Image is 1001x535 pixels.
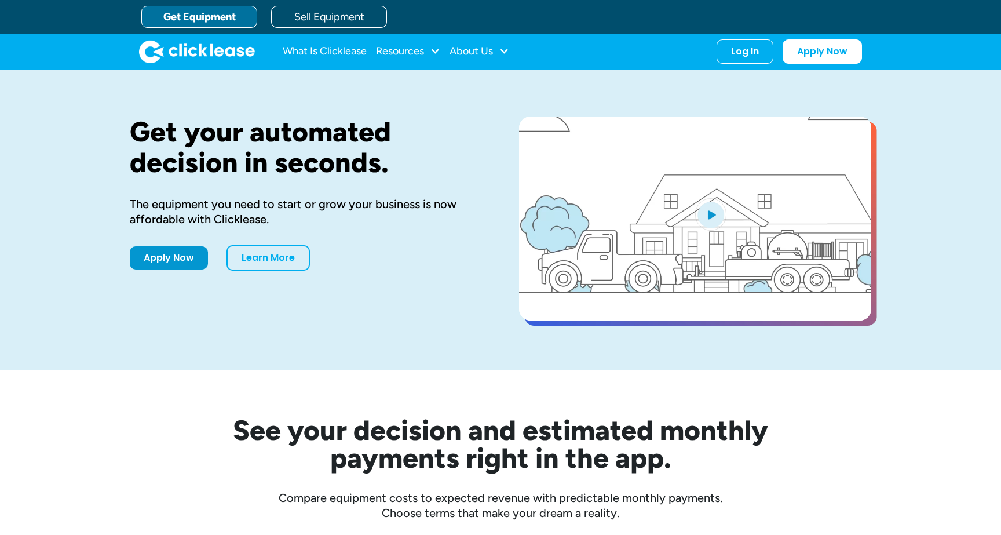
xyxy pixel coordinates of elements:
[731,46,759,57] div: Log In
[783,39,862,64] a: Apply Now
[271,6,387,28] a: Sell Equipment
[130,490,871,521] div: Compare equipment costs to expected revenue with predictable monthly payments. Choose terms that ...
[176,416,825,472] h2: See your decision and estimated monthly payments right in the app.
[130,117,482,178] h1: Get your automated decision in seconds.
[283,40,367,63] a: What Is Clicklease
[139,40,255,63] img: Clicklease logo
[695,198,726,231] img: Blue play button logo on a light blue circular background
[226,245,310,271] a: Learn More
[139,40,255,63] a: home
[450,40,509,63] div: About Us
[141,6,257,28] a: Get Equipment
[130,196,482,227] div: The equipment you need to start or grow your business is now affordable with Clicklease.
[376,40,440,63] div: Resources
[130,246,208,270] a: Apply Now
[519,117,871,321] a: open lightbox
